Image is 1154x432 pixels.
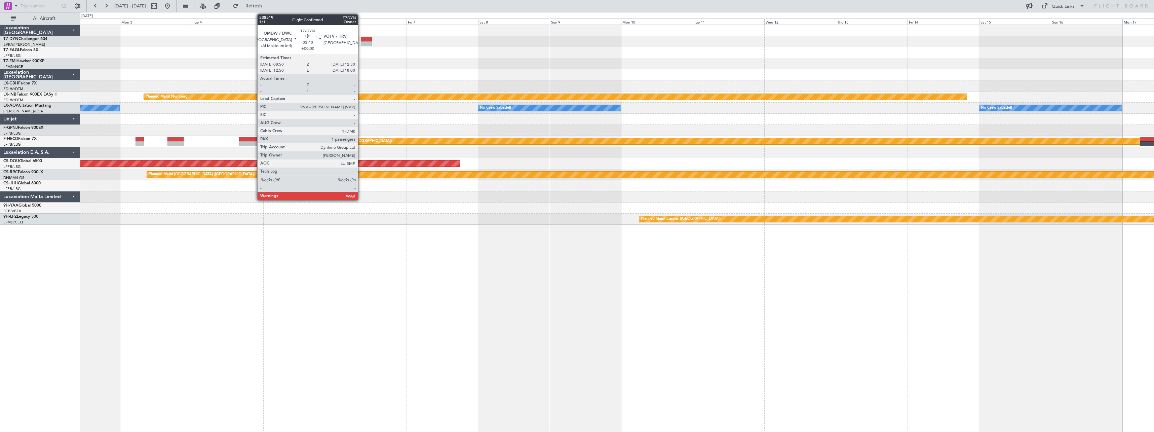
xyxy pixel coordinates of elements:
[3,104,51,108] a: LX-AOACitation Mustang
[3,81,18,85] span: LX-GBH
[836,19,908,25] div: Thu 13
[3,181,41,185] a: CS-JHHGlobal 6000
[3,159,19,163] span: CS-DOU
[21,1,59,11] input: Trip Number
[3,137,37,141] a: F-HECDFalcon 7X
[3,126,43,130] a: F-GPNJFalcon 900EX
[114,3,146,9] span: [DATE] - [DATE]
[3,215,17,219] span: 9H-LPZ
[3,126,18,130] span: F-GPNJ
[641,214,721,224] div: Planned Maint Cannes ([GEOGRAPHIC_DATA])
[3,37,18,41] span: T7-DYN
[3,131,21,136] a: LFPB/LBG
[981,103,1012,113] div: No Crew Sabadell
[3,81,37,85] a: LX-GBHFalcon 7X
[3,59,44,63] a: T7-EMIHawker 900XP
[1038,1,1088,11] button: Quick Links
[3,209,21,214] a: FCBB/BZV
[3,215,38,219] a: 9H-LPZLegacy 500
[3,42,45,47] a: EVRA/[PERSON_NAME]
[621,19,693,25] div: Mon 10
[908,19,979,25] div: Fri 14
[1052,3,1075,10] div: Quick Links
[286,136,392,146] div: Planned Maint [GEOGRAPHIC_DATA] ([GEOGRAPHIC_DATA])
[335,19,407,25] div: Thu 6
[3,64,23,69] a: LFMN/NCE
[48,19,120,25] div: Sun 2
[979,19,1051,25] div: Sat 15
[3,53,21,58] a: LFPB/LBG
[3,175,24,180] a: DNMM/LOS
[3,86,23,92] a: EDLW/DTM
[81,13,93,19] div: [DATE]
[120,19,192,25] div: Mon 3
[230,1,270,11] button: Refresh
[3,142,21,147] a: LFPB/LBG
[3,48,20,52] span: T7-EAGL
[3,170,18,174] span: CS-RRC
[3,98,23,103] a: EDLW/DTM
[3,93,56,97] a: LX-INBFalcon 900EX EASy II
[149,170,255,180] div: Planned Maint [GEOGRAPHIC_DATA] ([GEOGRAPHIC_DATA])
[3,109,43,114] a: [PERSON_NAME]/QSA
[550,19,621,25] div: Sun 9
[3,170,43,174] a: CS-RRCFalcon 900LX
[192,19,263,25] div: Tue 4
[240,4,268,8] span: Refresh
[3,220,23,225] a: LFMD/CEQ
[407,19,478,25] div: Fri 7
[3,37,47,41] a: T7-DYNChallenger 604
[3,104,19,108] span: LX-AOA
[263,19,335,25] div: Wed 5
[3,59,16,63] span: T7-EMI
[480,103,511,113] div: No Crew Sabadell
[3,204,18,208] span: 9H-YAA
[7,13,73,24] button: All Aircraft
[3,48,38,52] a: T7-EAGLFalcon 8X
[3,186,21,191] a: LFPB/LBG
[17,16,71,21] span: All Aircraft
[693,19,764,25] div: Tue 11
[478,19,550,25] div: Sat 8
[1051,19,1122,25] div: Sun 16
[3,181,18,185] span: CS-JHH
[3,159,42,163] a: CS-DOUGlobal 6500
[3,164,21,169] a: LFPB/LBG
[764,19,836,25] div: Wed 12
[3,93,16,97] span: LX-INB
[146,92,188,102] div: Planned Maint Nurnberg
[3,204,41,208] a: 9H-YAAGlobal 5000
[3,137,18,141] span: F-HECD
